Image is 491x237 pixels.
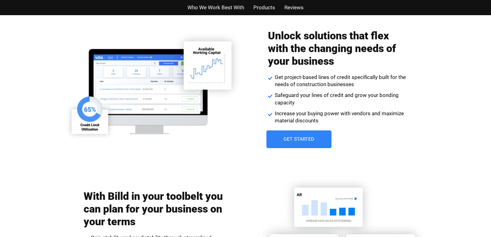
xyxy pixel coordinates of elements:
[266,130,331,148] a: Get Started
[273,74,407,89] span: Get project-based lines of credit specifically built for the needs of construction businesses
[273,110,407,125] span: Increase your buying power with vendors and maximize material discounts
[273,92,407,107] span: Safeguard your lines of credit and grow your bonding capacity
[84,190,223,228] h2: With Billd in your toolbelt you can plan for your business on your terms
[187,3,244,12] a: Who We Work Best With
[284,3,304,12] a: Reviews
[283,137,314,142] span: Get Started
[253,3,275,12] a: Products
[268,29,407,67] h2: Unlock solutions that flex with the changing needs of your business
